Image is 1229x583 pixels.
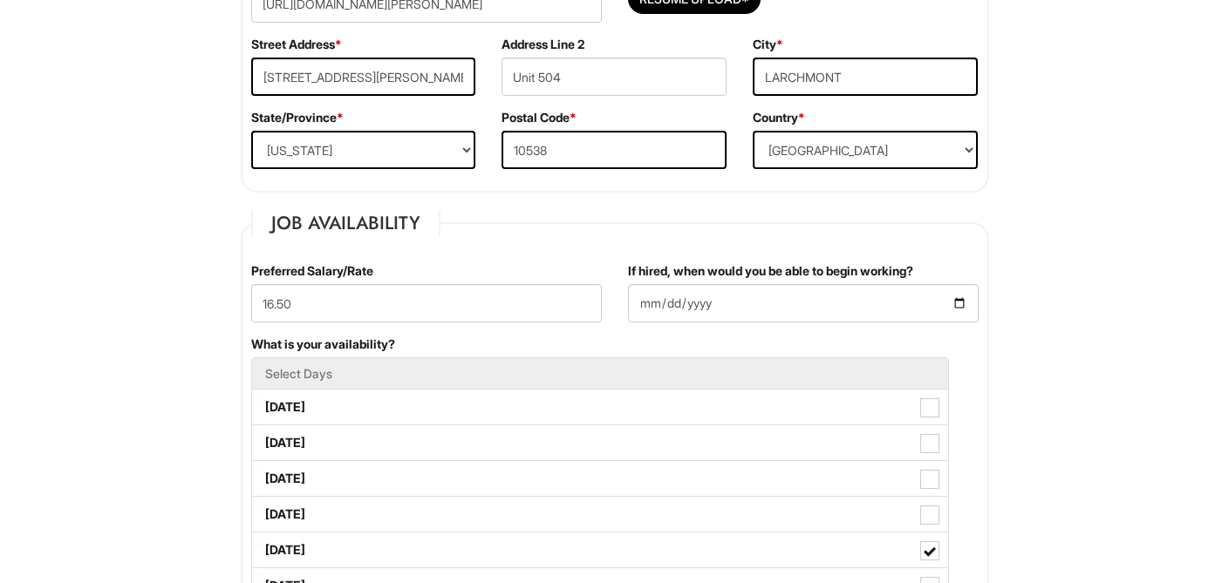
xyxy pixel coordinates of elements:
label: [DATE] [252,461,948,496]
label: What is your availability? [251,336,395,353]
label: [DATE] [252,425,948,460]
label: City [753,36,783,53]
input: Apt., Suite, Box, etc. [502,58,727,96]
input: Postal Code [502,131,727,169]
select: State/Province [251,131,476,169]
input: Preferred Salary/Rate [251,284,602,322]
label: [DATE] [252,497,948,532]
label: If hired, when would you be able to begin working? [628,262,913,280]
legend: Job Availability [251,210,440,236]
input: City [753,58,978,96]
label: Address Line 2 [502,36,584,53]
select: Country [753,131,978,169]
label: State/Province [251,109,344,126]
h5: Select Days [265,367,935,380]
input: Street Address [251,58,476,96]
label: Preferred Salary/Rate [251,262,373,280]
label: Postal Code [502,109,577,126]
label: Country [753,109,805,126]
label: [DATE] [252,532,948,567]
label: [DATE] [252,390,948,424]
label: Street Address [251,36,342,53]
